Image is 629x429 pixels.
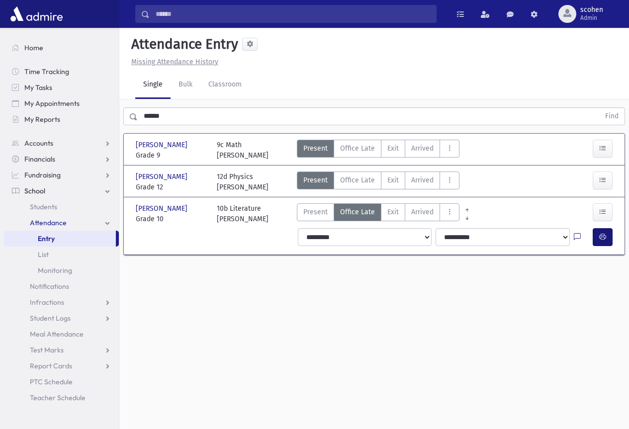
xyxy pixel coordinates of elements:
a: Teacher Schedule [4,390,119,406]
span: PTC Schedule [30,377,73,386]
span: Entry [38,234,55,243]
span: Student Logs [30,314,71,323]
span: My Reports [24,115,60,124]
span: [PERSON_NAME] [136,172,189,182]
a: School [4,183,119,199]
button: Find [599,108,625,125]
span: Students [30,202,57,211]
img: AdmirePro [8,4,65,24]
a: Test Marks [4,342,119,358]
a: PTC Schedule [4,374,119,390]
h5: Attendance Entry [127,36,238,53]
a: Report Cards [4,358,119,374]
span: Notifications [30,282,69,291]
a: Monitoring [4,262,119,278]
span: Time Tracking [24,67,69,76]
div: AttTypes [297,140,459,161]
span: Accounts [24,139,53,148]
a: Notifications [4,278,119,294]
span: Exit [387,143,399,154]
span: Arrived [411,207,434,217]
div: AttTypes [297,203,459,224]
span: List [38,250,49,259]
span: Grade 12 [136,182,207,192]
a: Attendance [4,215,119,231]
span: Admin [580,14,603,22]
span: Exit [387,207,399,217]
div: 9c Math [PERSON_NAME] [217,140,269,161]
a: Financials [4,151,119,167]
span: Office Late [340,207,375,217]
span: [PERSON_NAME] [136,140,189,150]
a: Bulk [171,71,200,99]
span: My Tasks [24,83,52,92]
div: AttTypes [297,172,459,192]
a: Fundraising [4,167,119,183]
span: Office Late [340,143,375,154]
a: Entry [4,231,116,247]
span: Arrived [411,143,434,154]
span: Present [303,143,328,154]
span: Attendance [30,218,67,227]
span: Present [303,207,328,217]
span: Monitoring [38,266,72,275]
a: Student Logs [4,310,119,326]
span: My Appointments [24,99,80,108]
span: Meal Attendance [30,330,84,339]
span: Office Late [340,175,375,185]
a: My Appointments [4,95,119,111]
span: Grade 9 [136,150,207,161]
a: Students [4,199,119,215]
a: Infractions [4,294,119,310]
div: 12d Physics [PERSON_NAME] [217,172,269,192]
a: Classroom [200,71,250,99]
div: 10b Literature [PERSON_NAME] [217,203,269,224]
a: Accounts [4,135,119,151]
span: Teacher Schedule [30,393,86,402]
span: scohen [580,6,603,14]
u: Missing Attendance History [131,58,218,66]
input: Search [150,5,436,23]
span: Report Cards [30,361,72,370]
span: School [24,186,45,195]
span: Exit [387,175,399,185]
span: Financials [24,155,55,164]
a: Single [135,71,171,99]
span: Present [303,175,328,185]
span: Infractions [30,298,64,307]
span: Fundraising [24,171,61,179]
span: [PERSON_NAME] [136,203,189,214]
span: Home [24,43,43,52]
span: Test Marks [30,345,64,354]
span: Arrived [411,175,434,185]
a: Meal Attendance [4,326,119,342]
a: Missing Attendance History [127,58,218,66]
a: List [4,247,119,262]
span: Grade 10 [136,214,207,224]
a: Time Tracking [4,64,119,80]
a: My Reports [4,111,119,127]
a: My Tasks [4,80,119,95]
a: Home [4,40,119,56]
